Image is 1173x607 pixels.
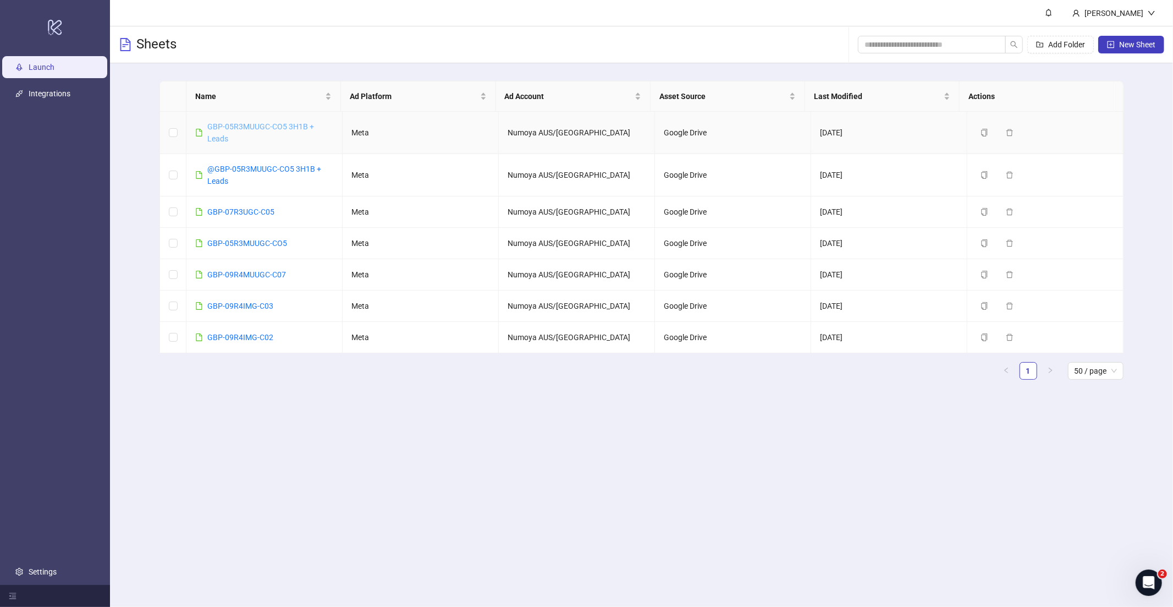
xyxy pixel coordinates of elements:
td: Google Drive [655,259,811,291]
span: 2 [1158,570,1167,578]
td: Numoya AUS/[GEOGRAPHIC_DATA] [499,291,655,322]
td: Google Drive [655,154,811,196]
span: menu-fold [9,592,16,600]
button: left [998,362,1015,380]
td: Numoya AUS/[GEOGRAPHIC_DATA] [499,259,655,291]
td: Meta [343,228,499,259]
span: delete [1006,239,1014,247]
span: right [1047,367,1054,374]
span: 50 / page [1075,363,1117,379]
span: delete [1006,208,1014,216]
li: Previous Page [998,362,1015,380]
span: user [1072,9,1080,17]
span: Ad Account [505,90,632,102]
td: Google Drive [655,291,811,322]
span: copy [981,302,988,310]
td: Google Drive [655,196,811,228]
td: Numoya AUS/[GEOGRAPHIC_DATA] [499,228,655,259]
span: file [195,302,203,310]
td: Google Drive [655,228,811,259]
span: copy [981,333,988,341]
span: file [195,239,203,247]
th: Asset Source [651,81,805,112]
a: GBP-09R4IMG-C02 [207,333,273,342]
button: New Sheet [1098,36,1164,53]
a: @GBP-05R3MUUGC-CO5 3H1B + Leads [207,165,321,185]
span: down [1148,9,1155,17]
span: Last Modified [814,90,941,102]
td: Meta [343,112,499,154]
a: GBP-09R4MUUGC-C07 [207,270,286,279]
span: copy [981,208,988,216]
th: Ad Platform [341,81,495,112]
td: Meta [343,291,499,322]
span: Ad Platform [350,90,477,102]
span: left [1003,367,1010,374]
td: [DATE] [811,154,967,196]
th: Ad Account [496,81,651,112]
span: delete [1006,271,1014,278]
li: Next Page [1042,362,1059,380]
a: 1 [1020,363,1037,379]
td: Meta [343,196,499,228]
td: [DATE] [811,322,967,353]
th: Name [186,81,341,112]
th: Last Modified [805,81,960,112]
span: New Sheet [1119,40,1155,49]
span: file-text [119,38,132,51]
span: delete [1006,129,1014,136]
span: file [195,333,203,341]
span: delete [1006,171,1014,179]
a: GBP-05R3MUUGC-CO5 [207,239,287,248]
span: plus-square [1107,41,1115,48]
button: right [1042,362,1059,380]
span: copy [981,129,988,136]
a: Integrations [29,89,70,98]
span: bell [1045,9,1053,17]
span: Add Folder [1048,40,1085,49]
td: [DATE] [811,291,967,322]
span: copy [981,271,988,278]
td: Numoya AUS/[GEOGRAPHIC_DATA] [499,322,655,353]
iframe: Intercom live chat [1136,570,1162,596]
td: [DATE] [811,196,967,228]
td: Meta [343,322,499,353]
span: folder-add [1036,41,1044,48]
button: Add Folder [1027,36,1094,53]
a: GBP-05R3MUUGC-CO5 3H1B + Leads [207,122,314,143]
td: Google Drive [655,322,811,353]
th: Actions [960,81,1114,112]
td: Google Drive [655,112,811,154]
span: Name [195,90,323,102]
span: file [195,271,203,278]
li: 1 [1020,362,1037,380]
span: file [195,208,203,216]
span: Asset Source [659,90,787,102]
span: search [1010,41,1018,48]
span: copy [981,239,988,247]
a: GBP-07R3UGC-C05 [207,207,274,216]
td: Meta [343,154,499,196]
h3: Sheets [136,36,177,53]
span: delete [1006,333,1014,341]
a: Settings [29,567,57,576]
td: Numoya AUS/[GEOGRAPHIC_DATA] [499,196,655,228]
span: file [195,129,203,136]
a: Launch [29,63,54,72]
td: [DATE] [811,228,967,259]
td: [DATE] [811,112,967,154]
td: Meta [343,259,499,291]
span: delete [1006,302,1014,310]
div: Page Size [1068,362,1124,380]
td: Numoya AUS/[GEOGRAPHIC_DATA] [499,112,655,154]
span: file [195,171,203,179]
div: [PERSON_NAME] [1080,7,1148,19]
td: Numoya AUS/[GEOGRAPHIC_DATA] [499,154,655,196]
span: copy [981,171,988,179]
td: [DATE] [811,259,967,291]
a: GBP-09R4IMG-C03 [207,302,273,310]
